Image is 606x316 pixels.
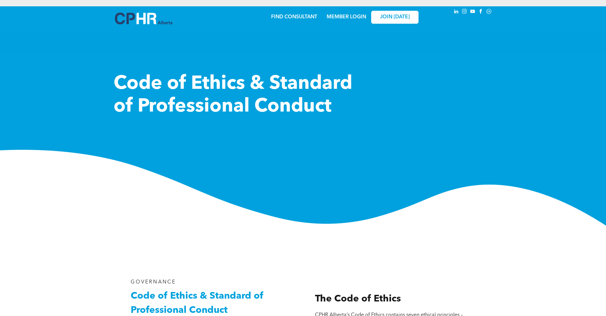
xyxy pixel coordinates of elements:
span: Code of Ethics & Standard of Professional Conduct [131,291,264,315]
span: GOVERNANCE [131,280,176,285]
span: JOIN [DATE] [380,14,410,20]
a: FIND CONSULTANT [271,15,317,20]
a: instagram [461,8,468,16]
img: A blue and white logo for cp alberta [115,13,172,24]
span: The Code of Ethics [315,294,401,304]
a: MEMBER LOGIN [327,15,366,20]
a: facebook [477,8,484,16]
a: youtube [469,8,476,16]
span: Code of Ethics & Standard of Professional Conduct [114,75,352,116]
a: Social network [485,8,492,16]
a: JOIN [DATE] [371,11,419,24]
a: linkedin [453,8,460,16]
